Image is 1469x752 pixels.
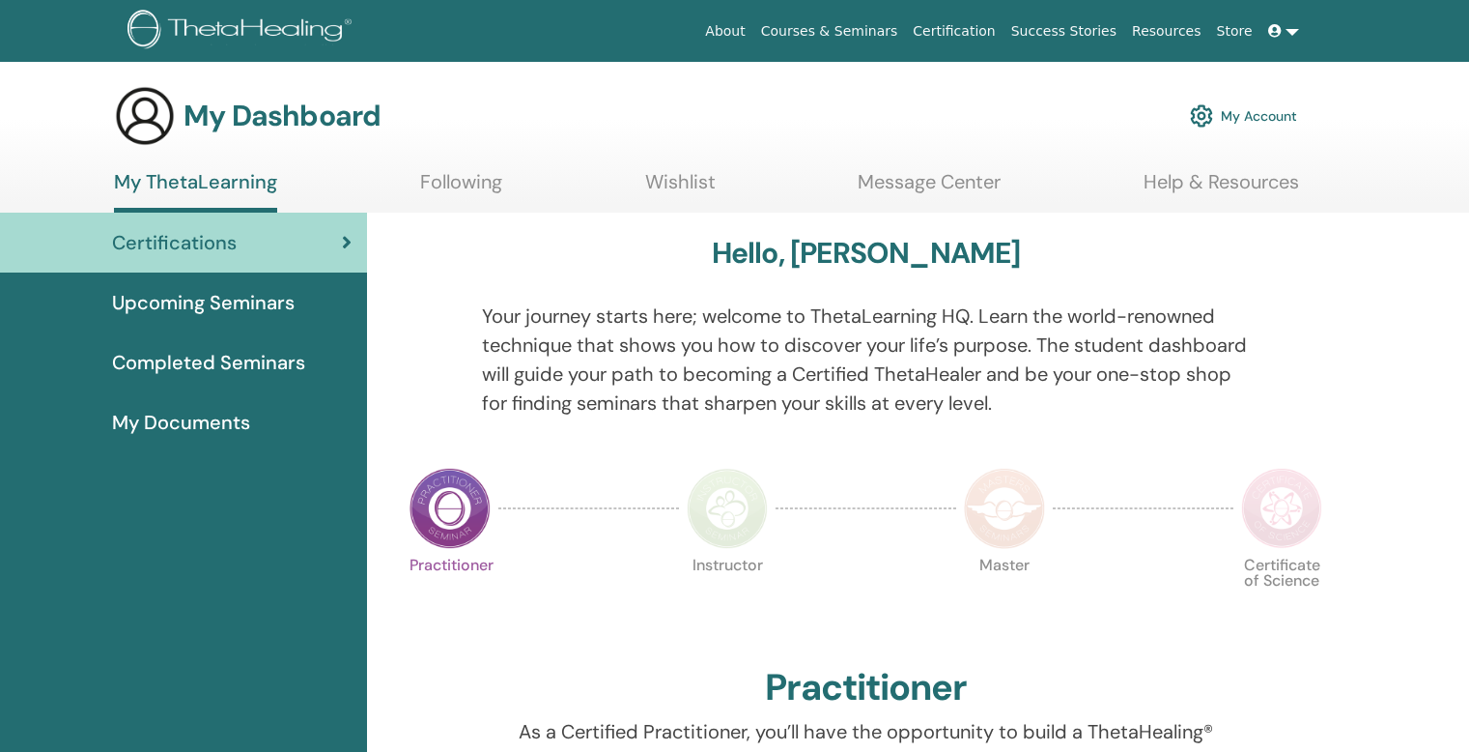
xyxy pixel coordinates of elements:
p: Certificate of Science [1241,558,1322,639]
span: My Documents [112,408,250,437]
a: Store [1209,14,1260,49]
a: Certification [905,14,1003,49]
a: About [697,14,752,49]
a: Success Stories [1003,14,1124,49]
a: My Account [1190,95,1297,137]
h3: Hello, [PERSON_NAME] [712,236,1021,271]
p: Practitioner [410,558,491,639]
p: Instructor [687,558,768,639]
img: cog.svg [1190,100,1213,132]
img: Certificate of Science [1241,468,1322,549]
a: Following [420,170,502,208]
img: Master [964,468,1045,549]
a: Resources [1124,14,1209,49]
img: Practitioner [410,468,491,549]
a: Courses & Seminars [753,14,906,49]
span: Completed Seminars [112,348,305,377]
img: Instructor [687,468,768,549]
a: Help & Resources [1144,170,1299,208]
h3: My Dashboard [184,99,381,133]
span: Certifications [112,228,237,257]
p: Your journey starts here; welcome to ThetaLearning HQ. Learn the world-renowned technique that sh... [482,302,1251,418]
p: Master [964,558,1045,639]
h2: Practitioner [765,666,967,710]
img: logo.png [127,10,358,53]
a: My ThetaLearning [114,170,277,213]
a: Message Center [858,170,1001,208]
span: Upcoming Seminars [112,288,295,317]
a: Wishlist [645,170,716,208]
img: generic-user-icon.jpg [114,85,176,147]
